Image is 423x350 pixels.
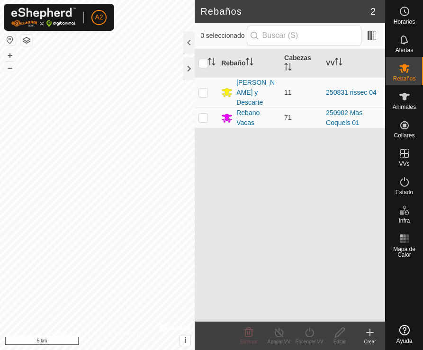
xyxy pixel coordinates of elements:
th: Cabezas [280,49,322,78]
a: Ayuda [386,321,423,348]
button: i [180,335,190,346]
div: Rebano Vacas [236,108,277,128]
span: 2 [370,4,376,18]
div: Encender VV [294,338,324,345]
span: VVs [399,161,409,167]
a: 250902 Mas Coquels 01 [326,109,362,126]
span: Eliminar [240,339,257,344]
input: Buscar (S) [247,26,361,45]
button: Capas del Mapa [21,35,32,46]
span: Infra [398,218,410,224]
span: i [184,336,186,344]
span: Mapa de Calor [388,246,421,258]
div: [PERSON_NAME] y Descarte [236,78,277,108]
a: Política de Privacidad [49,329,103,346]
a: Contáctenos [114,329,146,346]
span: A2 [95,12,103,22]
th: VV [322,49,385,78]
button: Restablecer Mapa [4,34,16,45]
p-sorticon: Activar para ordenar [335,59,342,67]
span: 71 [284,114,292,121]
div: Apagar VV [264,338,294,345]
p-sorticon: Activar para ordenar [246,59,253,67]
p-sorticon: Activar para ordenar [208,59,216,67]
span: Alertas [396,47,413,53]
h2: Rebaños [200,6,370,17]
span: Animales [393,104,416,110]
span: Collares [394,133,414,138]
span: Rebaños [393,76,415,81]
img: Logo Gallagher [11,8,76,27]
th: Rebaño [217,49,280,78]
span: 0 seleccionado [200,31,246,41]
div: Crear [355,338,385,345]
div: Editar [324,338,355,345]
span: Ayuda [396,338,413,344]
span: 11 [284,89,292,96]
button: – [4,62,16,73]
button: + [4,50,16,61]
span: Horarios [394,19,415,25]
p-sorticon: Activar para ordenar [284,64,292,72]
a: 250831 rissec 04 [326,89,377,96]
span: Estado [396,189,413,195]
